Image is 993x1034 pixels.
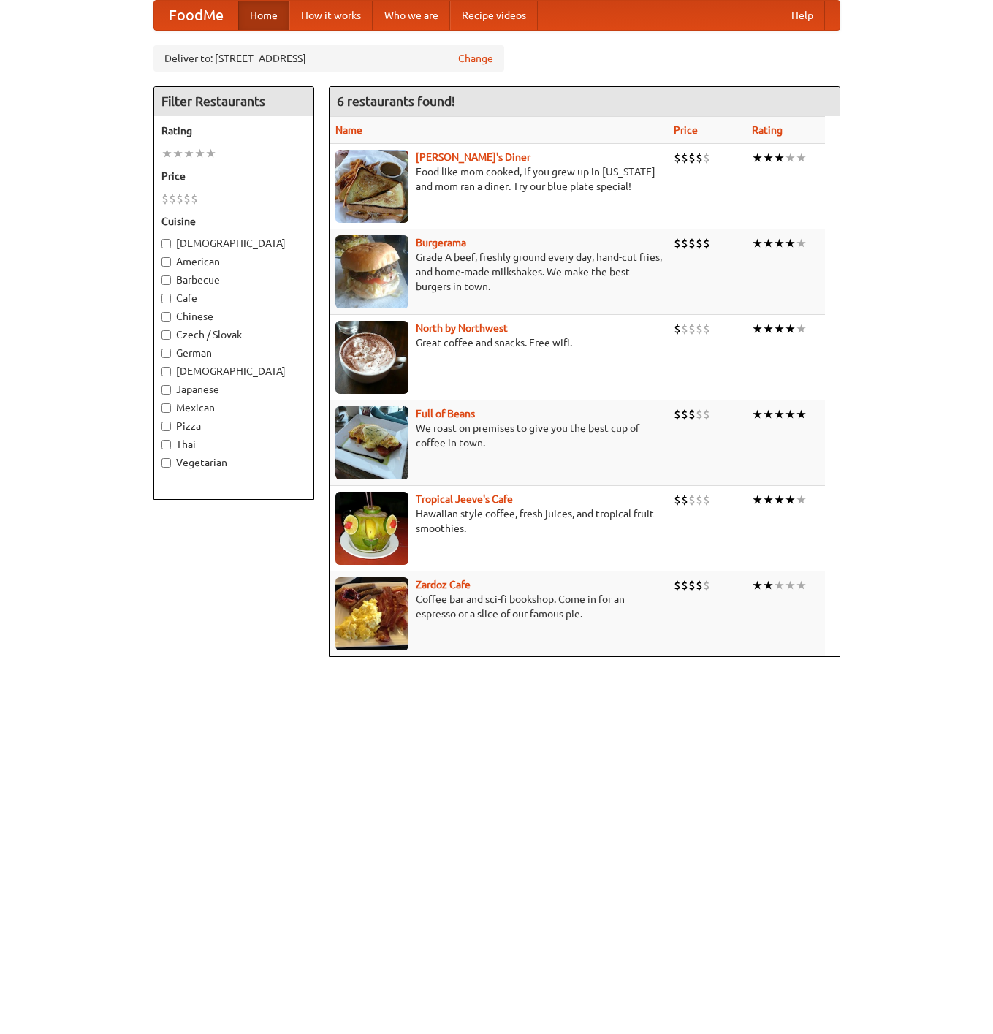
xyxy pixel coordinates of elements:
[688,235,696,251] li: $
[688,321,696,337] li: $
[780,1,825,30] a: Help
[416,408,475,419] a: Full of Beans
[161,257,171,267] input: American
[335,592,662,621] p: Coffee bar and sci-fi bookshop. Come in for an espresso or a slice of our famous pie.
[335,250,662,294] p: Grade A beef, freshly ground every day, hand-cut fries, and home-made milkshakes. We make the bes...
[183,191,191,207] li: $
[752,492,763,508] li: ★
[161,191,169,207] li: $
[796,321,807,337] li: ★
[763,150,774,166] li: ★
[161,346,306,360] label: German
[172,145,183,161] li: ★
[763,321,774,337] li: ★
[785,577,796,593] li: ★
[681,235,688,251] li: $
[774,235,785,251] li: ★
[763,577,774,593] li: ★
[154,1,238,30] a: FoodMe
[703,492,710,508] li: $
[161,349,171,358] input: German
[335,335,662,350] p: Great coffee and snacks. Free wifi.
[674,577,681,593] li: $
[337,94,455,108] ng-pluralize: 6 restaurants found!
[703,150,710,166] li: $
[161,382,306,397] label: Japanese
[416,237,466,248] b: Burgerama
[774,406,785,422] li: ★
[774,577,785,593] li: ★
[785,492,796,508] li: ★
[335,164,662,194] p: Food like mom cooked, if you grew up in [US_STATE] and mom ran a diner. Try our blue plate special!
[681,577,688,593] li: $
[703,235,710,251] li: $
[688,492,696,508] li: $
[161,273,306,287] label: Barbecue
[335,492,408,565] img: jeeves.jpg
[161,123,306,138] h5: Rating
[703,577,710,593] li: $
[696,150,703,166] li: $
[752,577,763,593] li: ★
[169,191,176,207] li: $
[796,577,807,593] li: ★
[335,235,408,308] img: burgerama.jpg
[681,150,688,166] li: $
[335,406,408,479] img: beans.jpg
[373,1,450,30] a: Who we are
[335,577,408,650] img: zardoz.jpg
[416,322,508,334] a: North by Northwest
[161,239,171,248] input: [DEMOGRAPHIC_DATA]
[335,150,408,223] img: sallys.jpg
[161,419,306,433] label: Pizza
[752,321,763,337] li: ★
[161,214,306,229] h5: Cuisine
[161,291,306,305] label: Cafe
[785,406,796,422] li: ★
[681,406,688,422] li: $
[674,492,681,508] li: $
[774,150,785,166] li: ★
[161,367,171,376] input: [DEMOGRAPHIC_DATA]
[161,236,306,251] label: [DEMOGRAPHIC_DATA]
[674,124,698,136] a: Price
[703,321,710,337] li: $
[416,579,471,590] a: Zardoz Cafe
[681,321,688,337] li: $
[688,150,696,166] li: $
[183,145,194,161] li: ★
[674,406,681,422] li: $
[161,254,306,269] label: American
[161,385,171,395] input: Japanese
[696,235,703,251] li: $
[335,506,662,536] p: Hawaiian style coffee, fresh juices, and tropical fruit smoothies.
[161,455,306,470] label: Vegetarian
[796,235,807,251] li: ★
[796,406,807,422] li: ★
[416,493,513,505] a: Tropical Jeeve's Cafe
[752,150,763,166] li: ★
[335,421,662,450] p: We roast on premises to give you the best cup of coffee in town.
[194,145,205,161] li: ★
[161,403,171,413] input: Mexican
[161,364,306,379] label: [DEMOGRAPHIC_DATA]
[416,151,530,163] b: [PERSON_NAME]'s Diner
[335,321,408,394] img: north.jpg
[796,150,807,166] li: ★
[696,492,703,508] li: $
[785,321,796,337] li: ★
[176,191,183,207] li: $
[161,275,171,285] input: Barbecue
[774,492,785,508] li: ★
[752,124,783,136] a: Rating
[763,492,774,508] li: ★
[238,1,289,30] a: Home
[161,440,171,449] input: Thai
[161,145,172,161] li: ★
[696,406,703,422] li: $
[161,458,171,468] input: Vegetarian
[153,45,504,72] div: Deliver to: [STREET_ADDRESS]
